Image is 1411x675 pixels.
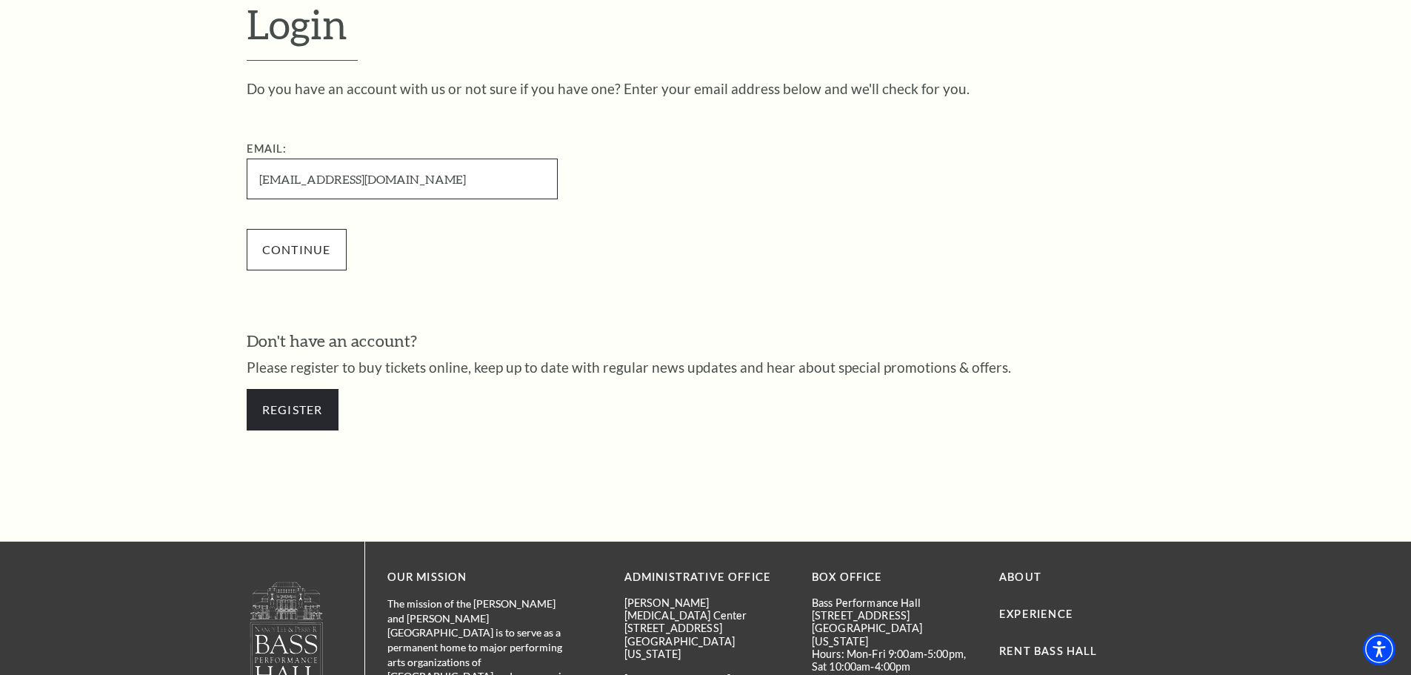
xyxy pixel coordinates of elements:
p: [STREET_ADDRESS] [812,609,977,622]
p: Bass Performance Hall [812,596,977,609]
a: About [999,571,1041,583]
p: Hours: Mon-Fri 9:00am-5:00pm, Sat 10:00am-4:00pm [812,648,977,674]
div: Accessibility Menu [1363,633,1395,665]
a: Experience [999,608,1073,620]
h3: Don't have an account? [247,330,1165,353]
p: BOX OFFICE [812,568,977,587]
input: Required [247,159,558,199]
input: Submit button [247,229,347,270]
a: Register [247,389,338,430]
p: [GEOGRAPHIC_DATA][US_STATE] [624,635,790,661]
p: [STREET_ADDRESS] [624,622,790,634]
p: Administrative Office [624,568,790,587]
label: Email: [247,142,287,155]
p: Do you have an account with us or not sure if you have one? Enter your email address below and we... [247,82,1165,96]
p: Please register to buy tickets online, keep up to date with regular news updates and hear about s... [247,360,1165,374]
a: Rent Bass Hall [999,645,1097,657]
p: [PERSON_NAME][MEDICAL_DATA] Center [624,596,790,622]
p: [GEOGRAPHIC_DATA][US_STATE] [812,622,977,648]
p: OUR MISSION [387,568,573,587]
